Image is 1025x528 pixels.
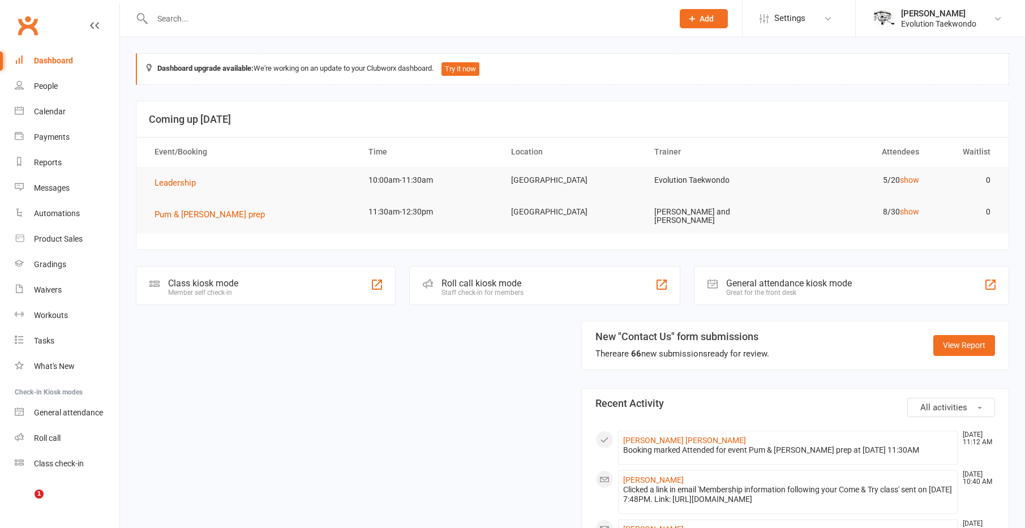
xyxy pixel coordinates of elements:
[34,81,58,91] div: People
[144,138,358,166] th: Event/Booking
[933,335,995,355] a: View Report
[149,11,665,27] input: Search...
[168,278,238,289] div: Class kiosk mode
[957,431,994,446] time: [DATE] 11:12 AM
[15,277,119,303] a: Waivers
[929,138,1001,166] th: Waitlist
[901,19,976,29] div: Evolution Taekwondo
[14,11,42,40] a: Clubworx
[34,336,54,345] div: Tasks
[155,208,273,221] button: Pum & [PERSON_NAME] prep
[15,99,119,125] a: Calendar
[155,176,204,190] button: Leadership
[15,426,119,451] a: Roll call
[358,167,501,194] td: 10:00am-11:30am
[15,150,119,175] a: Reports
[501,138,644,166] th: Location
[35,490,44,499] span: 1
[501,167,644,194] td: [GEOGRAPHIC_DATA]
[595,347,769,360] div: There are new submissions ready for review.
[441,62,479,76] button: Try it now
[34,132,70,141] div: Payments
[595,331,769,342] h3: New "Contact Us" form submissions
[34,56,73,65] div: Dashboard
[929,199,1001,225] td: 0
[787,167,929,194] td: 5/20
[15,175,119,201] a: Messages
[900,207,919,216] a: show
[15,74,119,99] a: People
[623,485,953,504] div: Clicked a link in email 'Membership information following your Come & Try class' sent on [DATE] 7...
[15,354,119,379] a: What's New
[644,199,787,234] td: [PERSON_NAME] and [PERSON_NAME]
[15,328,119,354] a: Tasks
[700,14,714,23] span: Add
[15,201,119,226] a: Automations
[34,285,62,294] div: Waivers
[907,398,995,417] button: All activities
[441,278,524,289] div: Roll call kiosk mode
[920,402,967,413] span: All activities
[15,226,119,252] a: Product Sales
[15,252,119,277] a: Gradings
[623,475,684,484] a: [PERSON_NAME]
[900,175,919,184] a: show
[787,199,929,225] td: 8/30
[34,158,62,167] div: Reports
[441,289,524,297] div: Staff check-in for members
[168,289,238,297] div: Member self check-in
[34,459,84,468] div: Class check-in
[136,53,1009,85] div: We're working on an update to your Clubworx dashboard.
[501,199,644,225] td: [GEOGRAPHIC_DATA]
[34,362,75,371] div: What's New
[155,209,265,220] span: Pum & [PERSON_NAME] prep
[623,436,746,445] a: [PERSON_NAME] [PERSON_NAME]
[358,199,501,225] td: 11:30am-12:30pm
[34,234,83,243] div: Product Sales
[11,490,38,517] iframe: Intercom live chat
[34,183,70,192] div: Messages
[644,167,787,194] td: Evolution Taekwondo
[595,398,996,409] h3: Recent Activity
[726,278,852,289] div: General attendance kiosk mode
[15,451,119,477] a: Class kiosk mode
[787,138,929,166] th: Attendees
[623,445,953,455] div: Booking marked Attended for event Pum & [PERSON_NAME] prep at [DATE] 11:30AM
[15,48,119,74] a: Dashboard
[680,9,728,28] button: Add
[15,400,119,426] a: General attendance kiosk mode
[34,433,61,443] div: Roll call
[15,125,119,150] a: Payments
[157,64,254,72] strong: Dashboard upgrade available:
[155,178,196,188] span: Leadership
[644,138,787,166] th: Trainer
[34,209,80,218] div: Automations
[15,303,119,328] a: Workouts
[726,289,852,297] div: Great for the front desk
[957,471,994,486] time: [DATE] 10:40 AM
[34,408,103,417] div: General attendance
[631,349,641,359] strong: 66
[774,6,805,31] span: Settings
[34,311,68,320] div: Workouts
[34,260,66,269] div: Gradings
[34,107,66,116] div: Calendar
[358,138,501,166] th: Time
[873,7,895,30] img: thumb_image1604702925.png
[149,114,996,125] h3: Coming up [DATE]
[901,8,976,19] div: [PERSON_NAME]
[929,167,1001,194] td: 0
